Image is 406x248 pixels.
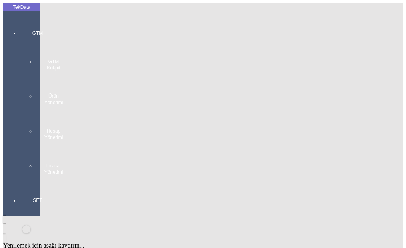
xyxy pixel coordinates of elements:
span: GTM Kokpit [42,58,66,71]
div: TekData [3,4,40,10]
span: Ürün Yönetimi [42,93,66,106]
span: SET [26,197,50,204]
span: İhracat Yönetimi [42,163,66,175]
span: GTM [26,30,50,36]
span: Hesap Yönetimi [42,128,66,141]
